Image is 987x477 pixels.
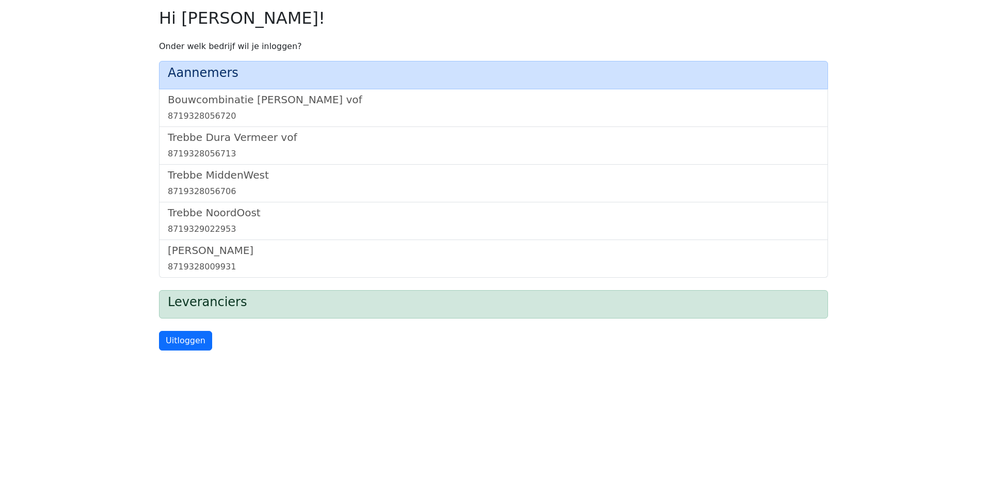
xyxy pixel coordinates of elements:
[168,131,819,160] a: Trebbe Dura Vermeer vof8719328056713
[168,169,819,181] h5: Trebbe MiddenWest
[159,8,828,28] h2: Hi [PERSON_NAME]!
[168,261,819,273] div: 8719328009931
[159,40,828,53] p: Onder welk bedrijf wil je inloggen?
[168,66,819,81] h4: Aannemers
[168,223,819,235] div: 8719329022953
[168,93,819,122] a: Bouwcombinatie [PERSON_NAME] vof8719328056720
[168,169,819,198] a: Trebbe MiddenWest8719328056706
[168,295,819,310] h4: Leveranciers
[168,206,819,219] h5: Trebbe NoordOost
[159,331,212,351] a: Uitloggen
[168,185,819,198] div: 8719328056706
[168,244,819,273] a: [PERSON_NAME]8719328009931
[168,131,819,144] h5: Trebbe Dura Vermeer vof
[168,244,819,257] h5: [PERSON_NAME]
[168,110,819,122] div: 8719328056720
[168,93,819,106] h5: Bouwcombinatie [PERSON_NAME] vof
[168,148,819,160] div: 8719328056713
[168,206,819,235] a: Trebbe NoordOost8719329022953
